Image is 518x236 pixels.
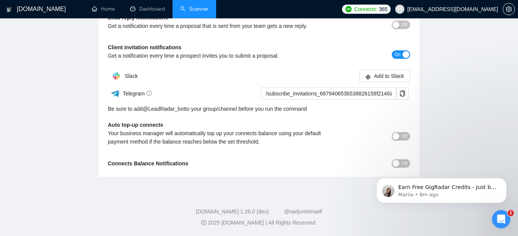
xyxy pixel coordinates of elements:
span: Connects: [354,5,377,13]
div: Your business manager will automatically top up your connects balance using your default payment ... [108,129,335,146]
span: 365 [379,5,387,13]
button: copy [396,87,409,100]
img: logo [7,3,12,16]
iframe: Intercom notifications message [365,162,518,215]
span: copyright [201,220,207,225]
span: info-circle [147,91,152,96]
span: Off [401,21,407,29]
span: 1 [508,210,514,216]
img: hpQkSZIkSZIkSZIkSZIkSZIkSZIkSZIkSZIkSZIkSZIkSZIkSZIkSZIkSZIkSZIkSZIkSZIkSZIkSZIkSZIkSZIkSZIkSZIkS... [109,68,124,84]
iframe: Intercom live chat [492,210,510,228]
b: Auto top-up connects [108,122,163,128]
a: searchScanner [180,6,209,12]
span: copy [397,91,408,97]
a: [DOMAIN_NAME] 1.26.0 (dev) [196,209,269,215]
span: Telegram [123,91,152,97]
a: setting [503,6,515,12]
img: ww3wtPAAAAAElFTkSuQmCC [111,89,120,98]
a: homeHome [92,6,115,12]
span: Off [401,132,407,141]
button: slackAdd to Slack [359,70,410,82]
div: Get a notification every time a prospect invites you to submit a proposal. [108,52,335,60]
a: @LeadRadar_bot [143,105,185,113]
a: dashboardDashboard [130,6,165,12]
b: Client invitation notifications [108,44,181,50]
b: Connects Balance Notifications [108,160,188,166]
span: Off [401,159,407,168]
span: Slack [125,73,138,79]
div: Be sure to add to your group/channel before you run the command [108,105,410,113]
img: upwork-logo.png [345,6,352,12]
button: setting [503,3,515,15]
a: @vadymhimself [284,209,322,215]
span: setting [503,6,515,12]
span: Add to Slack [374,72,404,80]
span: slack [365,74,371,80]
div: 2025 [DOMAIN_NAME] | All Rights Reserved. [6,219,512,227]
span: On [394,50,401,59]
span: user [397,6,402,12]
div: Get a notification every time a proposal that is sent from your team gets a new reply. [108,22,335,30]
